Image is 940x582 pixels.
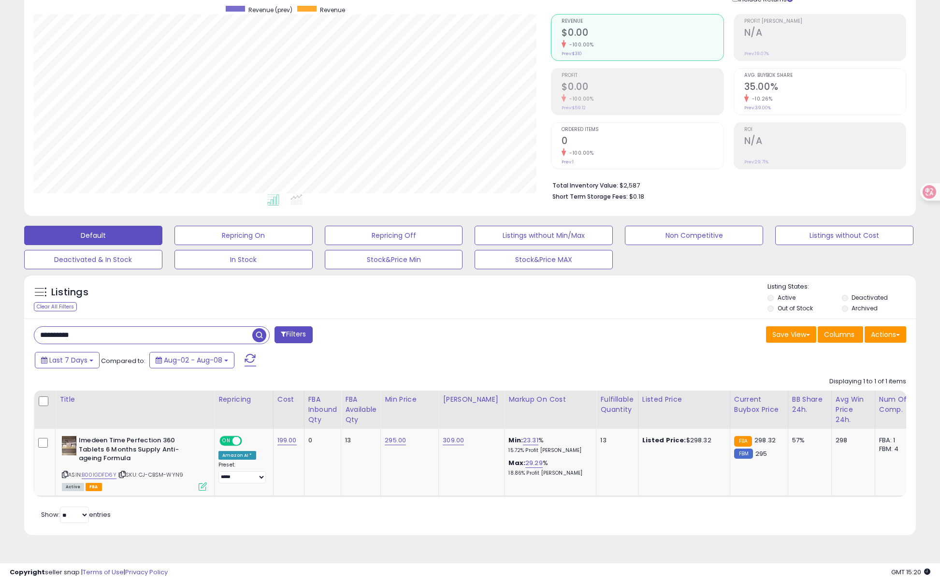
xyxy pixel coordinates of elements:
[174,226,313,245] button: Repricing On
[62,436,207,490] div: ASIN:
[174,250,313,269] button: In Stock
[778,304,813,312] label: Out of Stock
[275,326,312,343] button: Filters
[164,355,222,365] span: Aug-02 - Aug-08
[642,394,726,405] div: Listed Price
[125,567,168,577] a: Privacy Policy
[865,326,906,343] button: Actions
[642,436,723,445] div: $298.32
[600,436,630,445] div: 13
[891,567,930,577] span: 2025-08-17 15:20 GMT
[778,293,795,302] label: Active
[505,391,596,429] th: The percentage added to the cost of goods (COGS) that forms the calculator for Min & Max prices.
[836,436,868,445] div: 298
[642,436,686,445] b: Listed Price:
[744,51,769,57] small: Prev: 19.07%
[734,449,753,459] small: FBM
[523,436,538,445] a: 23.31
[879,445,911,453] div: FBM: 4
[385,394,434,405] div: Min Price
[562,73,723,78] span: Profit
[325,250,463,269] button: Stock&Price Min
[767,282,916,291] p: Listing States:
[625,226,763,245] button: Non Competitive
[62,436,76,455] img: 410ai-JI9mL._SL40_.jpg
[118,471,183,479] span: | SKU: CJ-CBSM-WYN9
[49,355,87,365] span: Last 7 Days
[79,436,196,466] b: Imedeen Time Perfection 360 Tablets 6 Months Supply Anti-ageing Formula
[879,394,914,415] div: Num of Comp.
[562,51,582,57] small: Prev: $310
[220,437,232,445] span: ON
[10,567,45,577] strong: Copyright
[792,394,827,415] div: BB Share 24h.
[734,394,784,415] div: Current Buybox Price
[101,356,145,365] span: Compared to:
[218,462,266,483] div: Preset:
[82,471,116,479] a: B00IGDFD6Y
[218,394,269,405] div: Repricing
[277,394,300,405] div: Cost
[277,436,297,445] a: 199.00
[766,326,816,343] button: Save View
[562,27,723,40] h2: $0.00
[345,436,373,445] div: 13
[824,330,854,339] span: Columns
[775,226,913,245] button: Listings without Cost
[83,567,124,577] a: Terms of Use
[475,250,613,269] button: Stock&Price MAX
[241,437,256,445] span: OFF
[562,159,574,165] small: Prev: 1
[508,459,589,477] div: %
[552,192,628,201] b: Short Term Storage Fees:
[744,73,906,78] span: Avg. Buybox Share
[552,179,899,190] li: $2,587
[443,394,500,405] div: [PERSON_NAME]
[852,304,878,312] label: Archived
[629,192,644,201] span: $0.18
[149,352,234,368] button: Aug-02 - Aug-08
[566,41,593,48] small: -100.00%
[248,6,292,14] span: Revenue (prev)
[508,436,523,445] b: Min:
[218,451,256,460] div: Amazon AI *
[24,250,162,269] button: Deactivated & In Stock
[562,127,723,132] span: Ordered Items
[41,510,111,519] span: Show: entries
[562,19,723,24] span: Revenue
[320,6,345,14] span: Revenue
[62,483,84,491] span: All listings currently available for purchase on Amazon
[744,81,906,94] h2: 35.00%
[24,226,162,245] button: Default
[562,135,723,148] h2: 0
[836,394,871,425] div: Avg Win Price 24h.
[86,483,102,491] span: FBA
[508,447,589,454] p: 15.72% Profit [PERSON_NAME]
[308,394,337,425] div: FBA inbound Qty
[552,181,618,189] b: Total Inventory Value:
[744,19,906,24] span: Profit [PERSON_NAME]
[443,436,464,445] a: 309.00
[566,95,593,102] small: -100.00%
[345,394,376,425] div: FBA Available Qty
[566,149,593,157] small: -100.00%
[385,436,406,445] a: 295.00
[562,105,586,111] small: Prev: $59.12
[744,105,771,111] small: Prev: 39.00%
[59,394,210,405] div: Title
[818,326,863,343] button: Columns
[562,81,723,94] h2: $0.00
[829,377,906,386] div: Displaying 1 to 1 of 1 items
[744,27,906,40] h2: N/A
[51,286,88,299] h5: Listings
[508,470,589,477] p: 18.86% Profit [PERSON_NAME]
[308,436,334,445] div: 0
[792,436,824,445] div: 57%
[755,449,767,458] span: 295
[744,159,768,165] small: Prev: 29.71%
[10,568,168,577] div: seller snap | |
[879,436,911,445] div: FBA: 1
[754,436,776,445] span: 298.32
[325,226,463,245] button: Repricing Off
[508,458,525,467] b: Max:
